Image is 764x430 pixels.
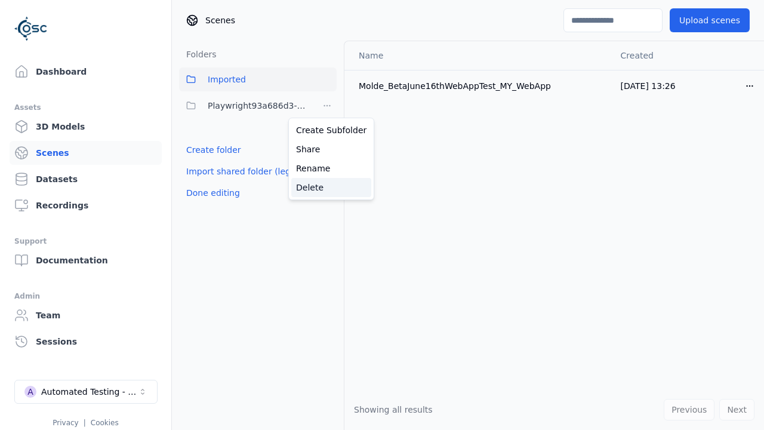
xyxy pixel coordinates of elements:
[291,140,371,159] a: Share
[291,159,371,178] a: Rename
[291,121,371,140] a: Create Subfolder
[291,178,371,197] a: Delete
